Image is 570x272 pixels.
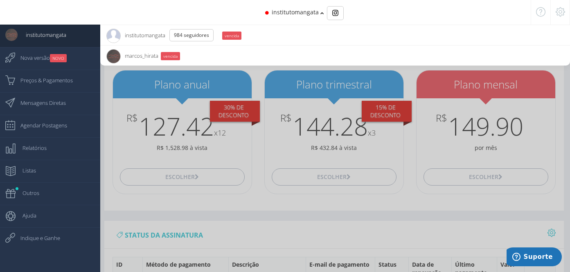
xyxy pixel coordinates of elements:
span: Indique e Ganhe [12,228,60,248]
span: Nova versão [12,48,67,68]
small: NOVO [50,54,67,62]
iframe: Abre um widget para que você possa encontrar mais informações [507,247,562,268]
span: institutomangata [18,25,66,45]
span: Mensagens Diretas [12,93,66,113]
span: Relatórios [14,138,47,158]
span: institutomangata [272,8,319,16]
span: Listas [14,160,36,181]
span: Preços & Pagamentos [12,70,73,91]
span: Ajuda [14,205,36,226]
div: Basic example [327,6,344,20]
img: Instagram_simple_icon.svg [332,10,338,16]
span: Outros [14,183,39,203]
span: Agendar Postagens [12,115,67,136]
img: User Image [5,29,18,41]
